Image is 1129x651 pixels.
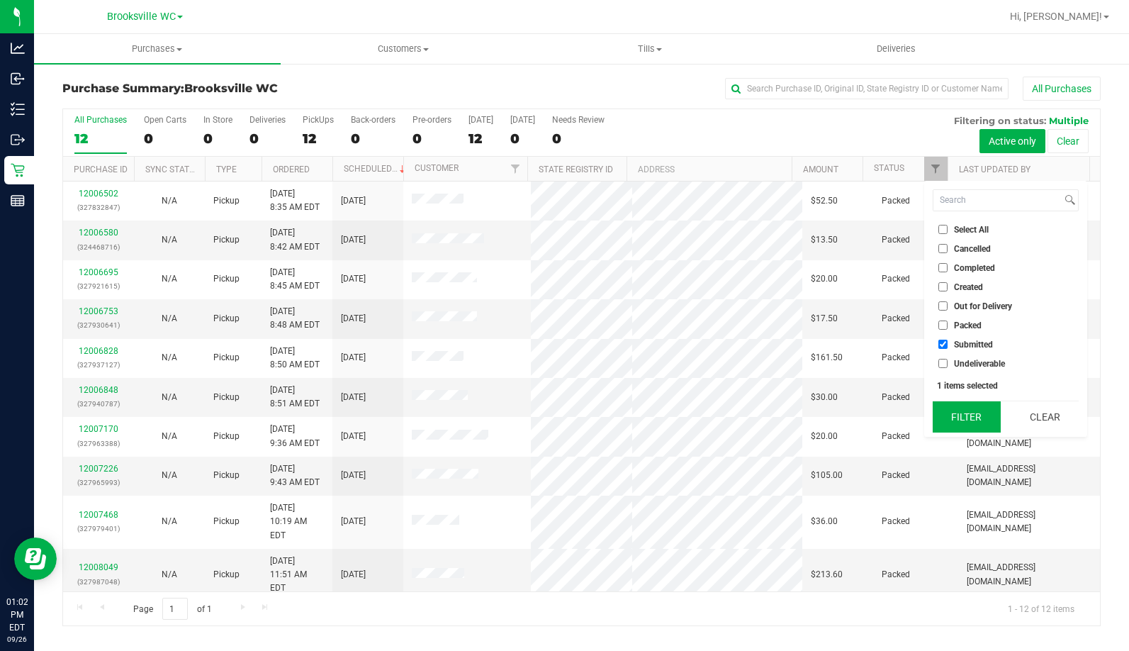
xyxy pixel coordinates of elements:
span: Submitted [954,340,993,349]
div: 1 items selected [937,381,1074,391]
span: [EMAIL_ADDRESS][DOMAIN_NAME] [967,508,1091,535]
input: Submitted [938,340,948,349]
span: Select All [954,226,989,234]
button: N/A [162,469,177,482]
span: Pickup [213,312,240,325]
span: Not Applicable [162,274,177,284]
a: Type [216,165,237,174]
span: Tills [527,43,773,55]
a: Purchase ID [74,165,128,174]
span: Pickup [213,351,240,365]
div: 0 [144,130,186,147]
a: Tills [527,34,773,64]
button: N/A [162,391,177,404]
span: Pickup [213,391,240,404]
span: Packed [882,272,910,286]
span: Not Applicable [162,313,177,323]
a: Amount [803,165,838,174]
span: Packed [882,469,910,482]
span: Deliveries [858,43,935,55]
span: $20.00 [811,272,838,286]
input: Search [933,190,1062,211]
span: Not Applicable [162,431,177,441]
span: Completed [954,264,995,272]
span: Pickup [213,272,240,286]
input: Completed [938,263,948,272]
div: Back-orders [351,115,395,125]
a: Deliveries [773,34,1020,64]
a: Sync Status [145,165,200,174]
span: Page of 1 [121,598,223,620]
span: [DATE] 8:35 AM EDT [270,187,320,214]
span: $17.50 [811,312,838,325]
span: [DATE] [341,568,366,582]
p: (327987048) [72,575,125,589]
input: Search Purchase ID, Original ID, State Registry ID or Customer Name... [725,78,1009,99]
div: 0 [510,130,535,147]
button: Filter [933,401,1001,433]
span: $161.50 [811,351,843,365]
p: (327965993) [72,476,125,489]
span: Multiple [1049,115,1089,126]
span: [DATE] 8:48 AM EDT [270,305,320,332]
span: [DATE] 9:36 AM EDT [270,423,320,450]
span: Hi, [PERSON_NAME]! [1010,11,1102,22]
p: (327963388) [72,437,125,450]
p: (327937127) [72,358,125,372]
span: [DATE] [341,430,366,443]
p: (327832847) [72,201,125,214]
div: [DATE] [468,115,493,125]
a: Scheduled [344,164,408,174]
span: Pickup [213,194,240,208]
span: Not Applicable [162,196,177,206]
button: N/A [162,430,177,443]
div: Open Carts [144,115,186,125]
button: N/A [162,568,177,582]
span: Pickup [213,469,240,482]
a: Customer [415,163,459,173]
span: [DATE] 9:43 AM EDT [270,462,320,489]
a: Customers [281,34,527,64]
button: N/A [162,233,177,247]
span: Customers [281,43,527,55]
span: [DATE] 8:42 AM EDT [270,226,320,253]
span: Packed [882,351,910,365]
span: $30.00 [811,391,838,404]
input: 1 [162,598,188,620]
button: N/A [162,312,177,325]
inline-svg: Reports [11,194,25,208]
div: [DATE] [510,115,535,125]
span: $213.60 [811,568,843,582]
p: (327940787) [72,397,125,411]
span: Pickup [213,233,240,247]
span: Pickup [213,515,240,528]
input: Undeliverable [938,359,948,368]
span: Not Applicable [162,569,177,579]
span: Not Applicable [162,235,177,245]
span: [DATE] 8:45 AM EDT [270,266,320,293]
a: 12006502 [79,189,118,199]
div: 0 [351,130,395,147]
div: Pre-orders [412,115,451,125]
inline-svg: Outbound [11,133,25,147]
div: 0 [412,130,451,147]
span: [DATE] [341,312,366,325]
input: Packed [938,321,948,330]
a: Last Updated By [959,165,1030,174]
div: Needs Review [552,115,605,125]
span: Filtering on status: [954,115,1046,126]
span: Packed [954,321,982,330]
h3: Purchase Summary: [62,82,408,95]
div: In Store [203,115,232,125]
a: State Registry ID [539,165,613,174]
span: [DATE] [341,272,366,286]
span: Not Applicable [162,392,177,402]
span: Not Applicable [162,516,177,526]
inline-svg: Retail [11,163,25,177]
p: 09/26 [6,634,28,645]
button: N/A [162,272,177,286]
span: [DATE] [341,469,366,482]
span: [DATE] [341,233,366,247]
div: Deliveries [249,115,286,125]
span: Out for Delivery [954,302,1012,311]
